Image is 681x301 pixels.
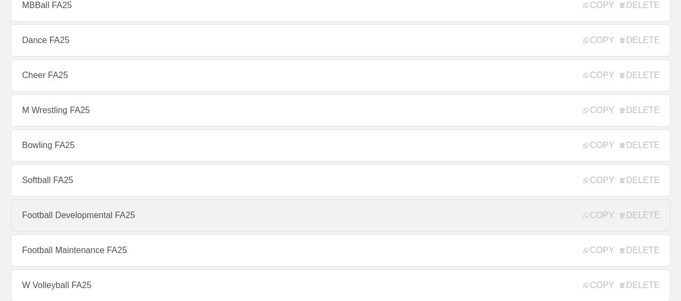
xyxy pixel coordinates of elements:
[583,176,614,185] span: COPY
[11,59,670,92] a: Cheer FA25
[620,71,659,80] span: DELETE
[487,176,681,301] iframe: Chat Widget
[620,1,659,10] span: DELETE
[11,24,670,57] a: Dance FA25
[583,141,614,150] span: COPY
[583,106,614,115] span: COPY
[11,94,670,127] a: M Wrestling FA25
[583,36,614,45] span: COPY
[11,234,670,267] a: Football Maintenance FA25
[620,106,659,115] span: DELETE
[11,199,670,232] a: Football Developmental FA25
[620,36,659,45] span: DELETE
[620,141,659,150] span: DELETE
[620,176,659,185] span: DELETE
[11,164,670,197] a: Softball FA25
[583,1,614,10] span: COPY
[11,129,670,162] a: Bowling FA25
[583,71,614,80] span: COPY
